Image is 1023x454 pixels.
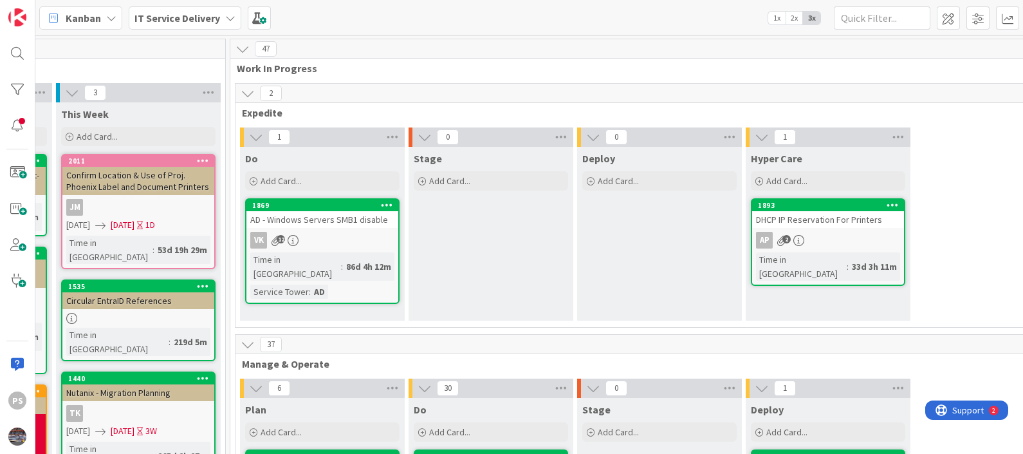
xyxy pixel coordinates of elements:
[62,199,214,216] div: JM
[255,41,277,57] span: 47
[246,211,398,228] div: AD - Windows Servers SMB1 disable
[437,129,459,145] span: 0
[154,243,210,257] div: 53d 19h 29m
[66,10,101,26] span: Kanban
[268,129,290,145] span: 1
[246,232,398,249] div: VK
[62,281,214,309] div: 1535Circular EntraID References
[84,85,106,100] span: 3
[62,155,214,195] div: 2011Confirm Location & Use of Proj. Phoenix Label and Document Printers
[429,426,470,438] span: Add Card...
[246,200,398,211] div: 1869
[67,5,70,15] div: 2
[311,285,328,299] div: AD
[260,86,282,101] span: 2
[66,199,83,216] div: JM
[766,426,807,438] span: Add Card...
[62,373,214,401] div: 1440Nutanix - Migration Planning
[582,403,611,416] span: Stage
[786,12,803,24] span: 2x
[756,232,773,249] div: AP
[261,426,302,438] span: Add Card...
[62,373,214,384] div: 1440
[766,175,807,187] span: Add Card...
[62,405,214,422] div: TK
[582,152,615,165] span: Deploy
[752,200,904,211] div: 1893
[758,201,904,210] div: 1893
[252,201,398,210] div: 1869
[8,392,26,410] div: PS
[250,232,267,249] div: VK
[752,200,904,228] div: 1893DHCP IP Reservation For Printers
[429,175,470,187] span: Add Card...
[752,232,904,249] div: AP
[152,243,154,257] span: :
[62,155,214,167] div: 2011
[756,252,847,281] div: Time in [GEOGRAPHIC_DATA]
[68,282,214,291] div: 1535
[170,335,210,349] div: 219d 5m
[77,131,118,142] span: Add Card...
[66,218,90,232] span: [DATE]
[66,424,90,438] span: [DATE]
[414,403,427,416] span: Do
[245,403,266,416] span: Plan
[414,152,442,165] span: Stage
[605,129,627,145] span: 0
[782,235,791,243] span: 2
[309,285,311,299] span: :
[145,424,157,438] div: 3W
[834,6,930,30] input: Quick Filter...
[134,12,220,24] b: IT Service Delivery
[751,152,802,165] span: Hyper Care
[68,374,214,383] div: 1440
[751,403,784,416] span: Deploy
[8,428,26,446] img: avatar
[847,260,849,274] span: :
[62,292,214,309] div: Circular EntraID References
[111,424,134,438] span: [DATE]
[169,335,170,349] span: :
[260,337,282,352] span: 37
[774,381,796,396] span: 1
[145,218,155,232] div: 1D
[605,381,627,396] span: 0
[62,384,214,401] div: Nutanix - Migration Planning
[61,108,109,120] span: This Week
[246,200,398,228] div: 1869AD - Windows Servers SMB1 disable
[66,328,169,356] div: Time in [GEOGRAPHIC_DATA]
[849,260,900,274] div: 33d 3h 11m
[277,235,285,243] span: 12
[62,167,214,195] div: Confirm Location & Use of Proj. Phoenix Label and Document Printers
[62,281,214,292] div: 1535
[803,12,820,24] span: 3x
[343,260,394,274] div: 86d 4h 12m
[8,8,26,26] img: Visit kanbanzone.com
[752,211,904,228] div: DHCP IP Reservation For Printers
[268,381,290,396] span: 6
[774,129,796,145] span: 1
[111,218,134,232] span: [DATE]
[598,175,639,187] span: Add Card...
[437,381,459,396] span: 30
[250,285,309,299] div: Service Tower
[68,156,214,166] div: 2011
[768,12,786,24] span: 1x
[66,405,83,422] div: TK
[341,260,343,274] span: :
[27,2,59,17] span: Support
[250,252,341,281] div: Time in [GEOGRAPHIC_DATA]
[245,152,258,165] span: Do
[66,236,152,264] div: Time in [GEOGRAPHIC_DATA]
[598,426,639,438] span: Add Card...
[261,175,302,187] span: Add Card...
